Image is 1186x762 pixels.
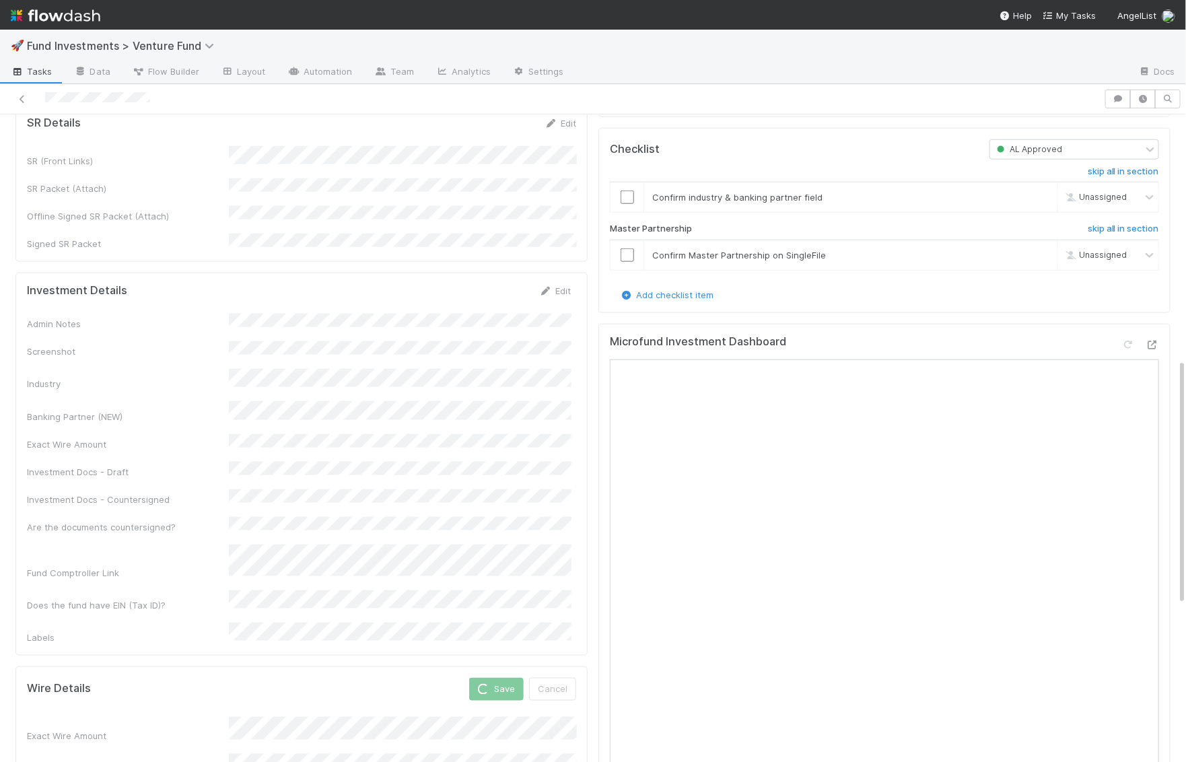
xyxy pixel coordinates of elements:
div: Are the documents countersigned? [27,520,229,534]
img: logo-inverted-e16ddd16eac7371096b0.svg [11,4,100,27]
span: Confirm Master Partnership on SingleFile [652,250,826,261]
div: Labels [27,631,229,644]
div: Offline Signed SR Packet (Attach) [27,209,229,223]
span: 🚀 [11,40,24,51]
span: Unassigned [1063,250,1127,261]
h5: SR Details [27,116,81,130]
span: Confirm industry & banking partner field [652,192,823,203]
div: Banking Partner (NEW) [27,410,229,423]
div: SR (Front Links) [27,154,229,168]
a: Layout [210,62,277,83]
h5: Microfund Investment Dashboard [610,335,786,349]
h5: Investment Details [27,284,127,298]
div: Does the fund have EIN (Tax ID)? [27,598,229,612]
a: Automation [277,62,363,83]
div: Signed SR Packet [27,237,229,250]
div: Fund Comptroller Link [27,566,229,580]
img: avatar_041b9f3e-9684-4023-b9b7-2f10de55285d.png [1162,9,1175,23]
a: Settings [501,62,575,83]
a: Analytics [425,62,501,83]
span: AL Approved [994,145,1062,155]
h6: skip all in section [1088,223,1159,234]
div: Help [1000,9,1032,22]
a: skip all in section [1088,223,1159,240]
span: Flow Builder [132,65,199,78]
h5: Checklist [610,143,660,156]
div: Investment Docs - Countersigned [27,493,229,506]
button: Cancel [529,678,576,701]
h6: Master Partnership [610,223,692,234]
a: Data [63,62,121,83]
a: skip all in section [1088,166,1159,182]
div: SR Packet (Attach) [27,182,229,195]
a: My Tasks [1043,9,1096,22]
div: Investment Docs - Draft [27,465,229,479]
a: Flow Builder [121,62,210,83]
div: Admin Notes [27,317,229,331]
a: Team [363,62,425,83]
a: Edit [539,285,571,296]
span: My Tasks [1043,10,1096,21]
a: Docs [1127,62,1186,83]
a: Add checklist item [620,289,713,300]
div: Industry [27,377,229,390]
div: Screenshot [27,345,229,358]
div: Exact Wire Amount [27,730,229,743]
a: Edit [545,118,576,129]
h5: Wire Details [27,683,91,696]
h6: skip all in section [1088,166,1159,177]
span: Fund Investments > Venture Fund [27,39,221,53]
span: Unassigned [1063,193,1127,203]
button: Save [469,678,524,701]
span: AngelList [1117,10,1156,21]
span: Tasks [11,65,53,78]
div: Exact Wire Amount [27,438,229,451]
